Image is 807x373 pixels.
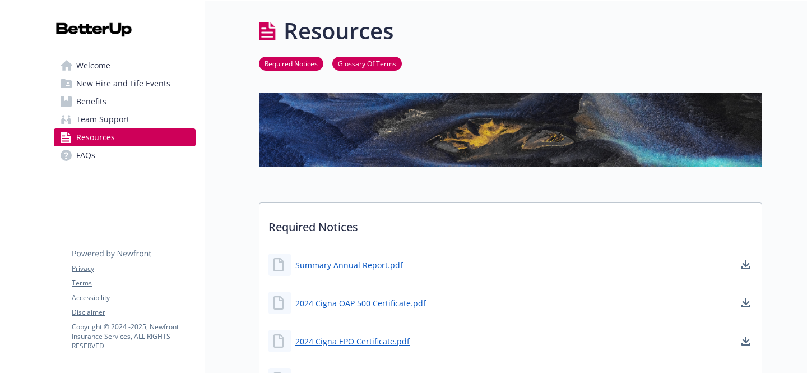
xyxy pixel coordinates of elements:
a: Terms [72,278,195,288]
a: download document [739,334,753,348]
a: download document [739,258,753,271]
a: Disclaimer [72,307,195,317]
img: resources page banner [259,93,762,167]
a: 2024 Cigna OAP 500 Certificate.pdf [295,297,426,309]
a: download document [739,296,753,310]
a: Team Support [54,110,196,128]
a: 2024 Cigna EPO Certificate.pdf [295,335,410,347]
p: Copyright © 2024 - 2025 , Newfront Insurance Services, ALL RIGHTS RESERVED [72,322,195,351]
span: Benefits [76,93,106,110]
h1: Resources [284,14,393,48]
span: FAQs [76,146,95,164]
p: Required Notices [259,203,762,245]
a: Welcome [54,57,196,75]
a: Privacy [72,264,195,274]
span: Welcome [76,57,110,75]
a: Resources [54,128,196,146]
span: Team Support [76,110,129,128]
a: Required Notices [259,58,323,68]
a: Summary Annual Report.pdf [295,259,403,271]
a: Benefits [54,93,196,110]
a: FAQs [54,146,196,164]
a: Accessibility [72,293,195,303]
span: Resources [76,128,115,146]
a: New Hire and Life Events [54,75,196,93]
a: Glossary Of Terms [332,58,402,68]
span: New Hire and Life Events [76,75,170,93]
